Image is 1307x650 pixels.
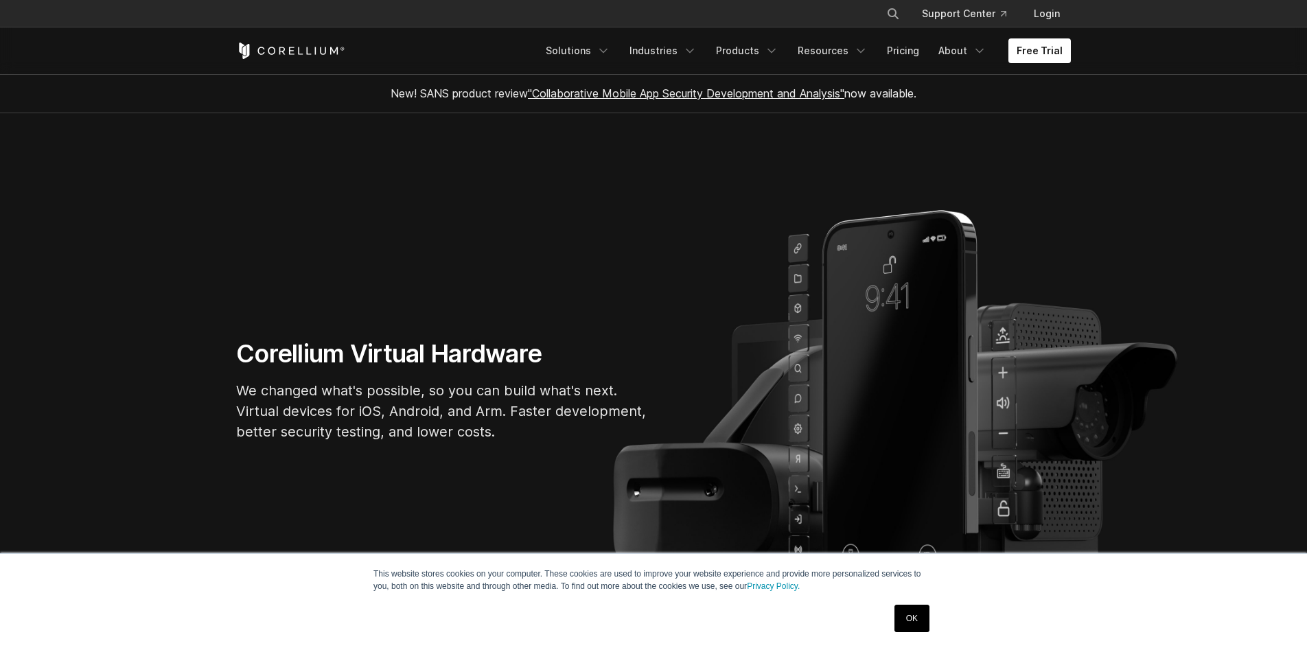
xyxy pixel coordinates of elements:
[373,568,934,592] p: This website stores cookies on your computer. These cookies are used to improve your website expe...
[881,1,905,26] button: Search
[236,338,648,369] h1: Corellium Virtual Hardware
[930,38,995,63] a: About
[528,86,844,100] a: "Collaborative Mobile App Security Development and Analysis"
[1008,38,1071,63] a: Free Trial
[236,380,648,442] p: We changed what's possible, so you can build what's next. Virtual devices for iOS, Android, and A...
[747,581,800,591] a: Privacy Policy.
[894,605,929,632] a: OK
[879,38,927,63] a: Pricing
[789,38,876,63] a: Resources
[621,38,705,63] a: Industries
[391,86,916,100] span: New! SANS product review now available.
[236,43,345,59] a: Corellium Home
[708,38,787,63] a: Products
[911,1,1017,26] a: Support Center
[870,1,1071,26] div: Navigation Menu
[537,38,1071,63] div: Navigation Menu
[1023,1,1071,26] a: Login
[537,38,618,63] a: Solutions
